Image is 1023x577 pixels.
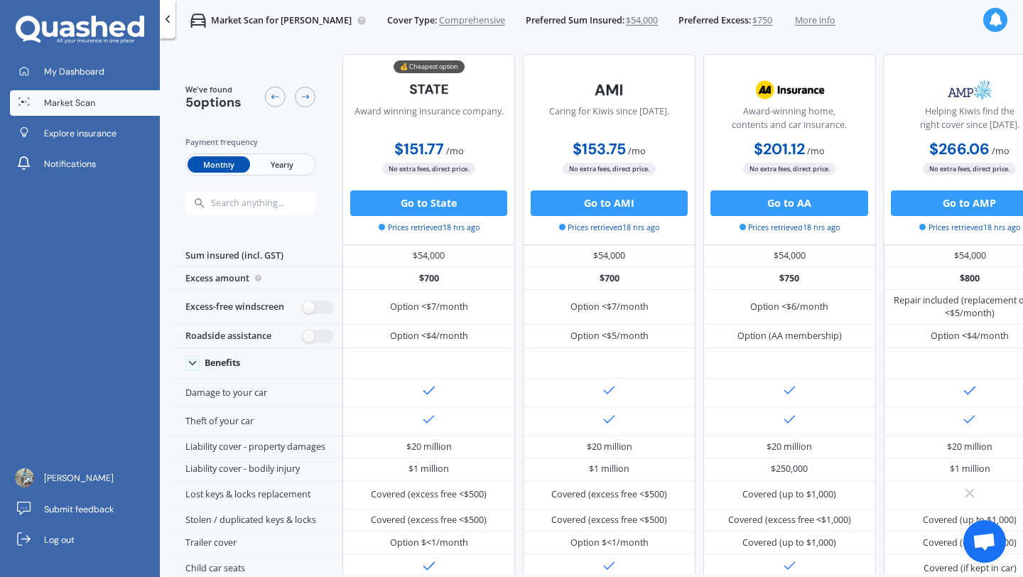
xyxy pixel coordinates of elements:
[170,509,342,532] div: Stolen / duplicated keys & locks
[170,481,342,509] div: Lost keys & locks replacement
[170,290,342,325] div: Excess-free windscreen
[170,458,342,481] div: Liability cover - bodily injury
[551,488,667,501] div: Covered (excess free <$500)
[531,190,688,216] button: Go to AMI
[570,536,649,549] div: Option $<1/month
[170,245,342,268] div: Sum insured (incl. GST)
[924,562,1017,575] div: Covered (if kept in car)
[10,497,161,522] a: Submit feedback
[44,97,95,109] span: Market Scan
[394,60,465,73] div: 💰 Cheapest option
[526,14,624,27] span: Preferred Sum Insured:
[210,198,340,209] input: Search anything...
[767,441,812,453] div: $20 million
[44,534,75,546] span: Log out
[446,145,464,157] span: / mo
[678,14,751,27] span: Preferred Excess:
[750,301,828,313] div: Option <$6/month
[563,163,656,175] span: No extra fees, direct price.
[559,222,660,233] span: Prices retrieved 18 hrs ago
[44,158,96,171] span: Notifications
[10,121,161,146] a: Explore insurance
[371,514,487,527] div: Covered (excess free <$500)
[752,14,772,27] span: $750
[740,222,840,233] span: Prices retrieved 18 hrs ago
[747,74,832,106] img: AA.webp
[703,267,876,290] div: $750
[342,267,515,290] div: $700
[170,379,342,407] div: Damage to your car
[170,267,342,290] div: Excess amount
[742,536,836,549] div: Covered (up to $1,000)
[573,139,626,159] b: $153.75
[626,14,658,27] span: $54,000
[567,74,651,106] img: AMI-text-1.webp
[728,514,851,527] div: Covered (excess free <$1,000)
[185,84,242,95] span: We've found
[185,94,242,111] span: 5 options
[342,245,515,268] div: $54,000
[930,139,990,159] b: $266.06
[771,463,808,475] div: $250,000
[992,145,1010,157] span: / mo
[439,14,505,27] span: Comprehensive
[711,190,868,216] button: Go to AA
[737,330,842,343] div: Option (AA membership)
[963,520,1006,563] div: Open chat
[185,136,316,149] div: Payment frequency
[170,407,342,436] div: Theft of your car
[523,245,695,268] div: $54,000
[394,139,444,159] b: $151.77
[924,163,1017,175] span: No extra fees, direct price.
[549,105,669,137] div: Caring for Kiwis since [DATE].
[714,105,865,137] div: Award-winning home, contents and car insurance.
[371,488,487,501] div: Covered (excess free <$500)
[10,465,161,491] a: [PERSON_NAME]
[205,357,240,369] div: Benefits
[795,14,835,27] span: More info
[350,190,507,216] button: Go to State
[10,527,161,553] a: Log out
[551,514,667,527] div: Covered (excess free <$500)
[379,222,480,233] span: Prices retrieved 18 hrs ago
[570,301,649,313] div: Option <$7/month
[390,301,468,313] div: Option <$7/month
[587,441,632,453] div: $20 million
[10,90,161,116] a: Market Scan
[170,532,342,554] div: Trailer cover
[923,514,1017,527] div: Covered (up to $1,000)
[931,330,1009,343] div: Option <$4/month
[928,74,1012,106] img: AMP.webp
[523,267,695,290] div: $700
[170,436,342,459] div: Liability cover - property damages
[354,105,504,137] div: Award winning insurance company.
[950,463,990,475] div: $1 million
[15,468,34,487] img: ACg8ocKqwEYMr2UlHUe7dmrtmjzLDm5NWcTHL326M6FkpHeypLdaDIDoQg=s96-c
[387,14,437,27] span: Cover Type:
[919,222,1020,233] span: Prices retrieved 18 hrs ago
[211,14,352,27] p: Market Scan for [PERSON_NAME]
[589,463,629,475] div: $1 million
[390,536,468,549] div: Option $<1/month
[10,59,161,85] a: My Dashboard
[923,536,1017,549] div: Covered (up to $1,000)
[190,13,206,28] img: car.f15378c7a67c060ca3f3.svg
[170,325,342,347] div: Roadside assistance
[390,330,468,343] div: Option <$4/month
[386,74,471,104] img: State-text-1.webp
[742,488,836,501] div: Covered (up to $1,000)
[754,139,805,159] b: $201.12
[743,163,836,175] span: No extra fees, direct price.
[570,330,649,343] div: Option <$5/month
[628,145,646,157] span: / mo
[947,441,992,453] div: $20 million
[408,463,449,475] div: $1 million
[406,441,452,453] div: $20 million
[44,65,104,78] span: My Dashboard
[188,156,251,173] span: Monthly
[251,156,313,173] span: Yearly
[382,163,475,175] span: No extra fees, direct price.
[10,151,161,177] a: Notifications
[807,145,825,157] span: / mo
[44,472,114,485] span: [PERSON_NAME]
